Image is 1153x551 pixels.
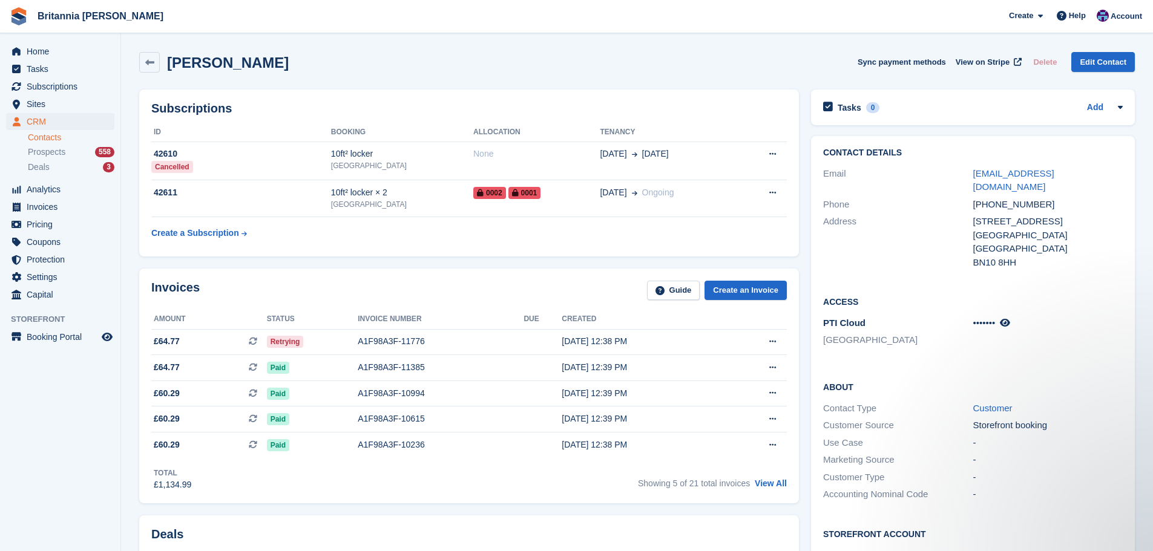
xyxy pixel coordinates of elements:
[27,328,99,345] span: Booking Portal
[27,96,99,112] span: Sites
[6,60,114,77] a: menu
[6,216,114,233] a: menu
[6,286,114,303] a: menu
[647,281,700,301] a: Guide
[973,215,1123,229] div: [STREET_ADDRESS]
[1087,101,1103,115] a: Add
[27,269,99,285] span: Settings
[1097,10,1109,22] img: Becca Clark
[151,281,200,301] h2: Invoices
[6,233,114,250] a: menu
[1009,10,1033,22] span: Create
[331,186,473,199] div: 10ft² locker × 2
[823,419,973,432] div: Customer Source
[642,148,669,160] span: [DATE]
[823,167,973,194] div: Email
[1028,52,1062,72] button: Delete
[823,215,973,269] div: Address
[562,439,724,451] div: [DATE] 12:38 PM
[27,43,99,60] span: Home
[6,251,114,268] a: menu
[10,7,28,25] img: stora-icon-8386f47178a22dfd0bd8f6a31ec36ba5ce8667c1dd55bd0f319d3a0aa187defe.svg
[973,168,1054,192] a: [EMAIL_ADDRESS][DOMAIN_NAME]
[6,113,114,130] a: menu
[508,187,541,199] span: 0001
[151,123,331,142] th: ID
[638,478,750,488] span: Showing 5 of 21 total invoices
[358,361,524,374] div: A1F98A3F-11385
[6,269,114,285] a: menu
[973,487,1123,501] div: -
[823,318,866,328] span: PTI Cloud
[100,330,114,344] a: Preview store
[28,146,114,158] a: Prospects 558
[331,148,473,160] div: 10ft² locker
[973,198,1123,212] div: [PHONE_NUMBER]
[823,380,1123,393] h2: About
[473,123,600,142] th: Allocation
[600,123,739,142] th: Tenancy
[267,413,289,425] span: Paid
[823,333,973,347] li: [GEOGRAPHIC_DATA]
[151,222,247,244] a: Create a Subscription
[973,242,1123,256] div: [GEOGRAPHIC_DATA]
[151,186,331,199] div: 42611
[27,113,99,130] span: CRM
[27,198,99,215] span: Invoices
[973,436,1123,450] div: -
[823,487,973,501] div: Accounting Nominal Code
[956,56,1010,68] span: View on Stripe
[95,147,114,157] div: 558
[11,313,120,325] span: Storefront
[973,256,1123,270] div: BN10 8HH
[1071,52,1135,72] a: Edit Contact
[154,387,180,400] span: £60.29
[151,227,239,240] div: Create a Subscription
[6,328,114,345] a: menu
[154,361,180,374] span: £64.77
[473,148,600,160] div: None
[28,161,114,174] a: Deals 3
[28,161,50,173] span: Deals
[823,148,1123,158] h2: Contact Details
[358,387,524,400] div: A1F98A3F-10994
[28,132,114,143] a: Contacts
[1111,10,1142,22] span: Account
[33,6,168,26] a: Britannia [PERSON_NAME]
[562,310,724,329] th: Created
[642,187,674,197] span: Ongoing
[473,187,506,199] span: 0002
[973,471,1123,484] div: -
[823,198,973,212] div: Phone
[6,181,114,198] a: menu
[951,52,1024,72] a: View on Stripe
[103,162,114,172] div: 3
[27,286,99,303] span: Capital
[27,78,99,95] span: Subscriptions
[973,403,1013,413] a: Customer
[823,527,1123,540] h2: Storefront Account
[154,478,191,491] div: £1,134.99
[858,52,946,72] button: Sync payment methods
[823,453,973,467] div: Marketing Source
[28,146,65,158] span: Prospects
[562,412,724,425] div: [DATE] 12:39 PM
[331,123,473,142] th: Booking
[167,54,289,71] h2: [PERSON_NAME]
[151,148,331,160] div: 42610
[973,318,996,328] span: •••••••
[27,251,99,268] span: Protection
[331,160,473,171] div: [GEOGRAPHIC_DATA]
[6,198,114,215] a: menu
[358,335,524,348] div: A1F98A3F-11776
[267,336,304,348] span: Retrying
[27,181,99,198] span: Analytics
[154,412,180,425] span: £60.29
[358,439,524,451] div: A1F98A3F-10236
[154,439,180,451] span: £60.29
[151,310,267,329] th: Amount
[151,527,183,541] h2: Deals
[27,60,99,77] span: Tasks
[358,310,524,329] th: Invoice number
[151,102,787,116] h2: Subscriptions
